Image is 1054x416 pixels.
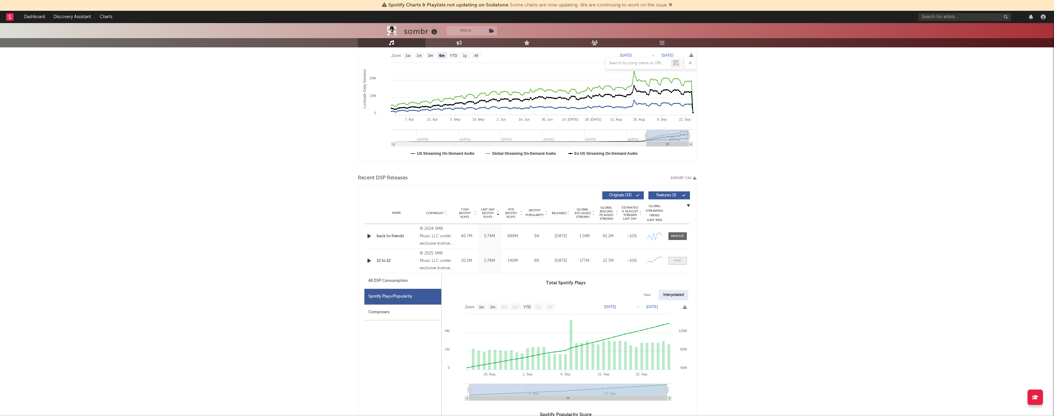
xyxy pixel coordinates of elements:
text: 2. Jun [496,118,506,121]
div: [DATE] [551,258,571,264]
text: 19. May [472,118,484,121]
div: 140M [503,258,523,264]
div: ~ 10 % [622,233,642,239]
text: 0 [447,366,449,370]
div: Name [377,211,417,215]
text: Global Streaming On-Demand Audio [492,151,556,156]
text: 3m [501,305,507,309]
text: [DATE] [620,53,632,58]
text: 15. Sep [598,372,609,376]
text: 4M [445,329,449,333]
text: 5. May [450,118,461,121]
div: 20.1M [457,258,477,264]
text: Ex-US Streaming On-Demand Audio [574,151,638,156]
div: 1.04B [574,233,595,239]
a: Discovery Assistant [49,11,95,23]
span: Estimated % Playlist Streams Last Day [622,206,639,221]
span: Dismiss [669,3,672,8]
span: Last Day Spotify Plays [480,208,496,219]
text: Zoom [391,54,401,58]
text: 25. Aug [633,118,644,121]
div: All DSP Consumption [364,273,441,289]
text: 10M [369,94,376,98]
h3: Total Spotify Plays [442,279,690,287]
text: 11. Aug [610,118,622,121]
text: All [474,54,478,58]
div: 94 [526,233,547,239]
div: 2.78M [480,258,500,264]
div: [DATE] [551,233,571,239]
input: Search by song name or URL [606,61,671,66]
text: 25. Aug [483,372,495,376]
text: [DATE] [646,305,658,309]
text: Zoom [465,305,475,309]
text: 16. Jun [519,118,530,121]
text: 30. Jun [541,118,552,121]
text: 8. Sep [560,372,570,376]
text: 120M [678,329,687,333]
text: YTD [523,305,531,309]
div: Global Streaming Trend (Last 60D) [645,204,664,222]
text: 1m [490,305,495,309]
text: 7. Apr [405,118,414,121]
span: ATD Spotify Plays [503,208,519,219]
div: © 2025 SMB Music LLC under exclusive license to Warner Records Inc. [420,250,453,272]
div: 88 [526,258,547,264]
div: Composers [364,305,441,320]
text: YTD [450,54,457,58]
input: Search for artists [919,13,1011,21]
div: 42.2M [598,233,619,239]
span: Spotify Popularity [526,208,544,218]
text: 20M [369,76,376,80]
text: → [636,305,639,309]
span: Recent DSP Releases [358,174,408,182]
svg: Luminate Daily Consumption [358,39,696,162]
button: Features(3) [648,191,690,199]
button: Track [447,26,485,35]
text: 40M [680,366,687,370]
text: 8. Sep [657,118,667,121]
text: 80M [680,347,687,351]
div: © 2024 SMB Music LLC under exclusive license to Warner Records Inc. [420,225,453,247]
div: 888M [503,233,523,239]
div: sombr [404,26,439,36]
span: Copyright [426,211,444,215]
text: 1. Sep [523,372,532,376]
text: 22. Sep [679,118,691,121]
text: [DATE] [662,53,673,58]
span: Released [552,211,566,215]
span: Global Rolling 7D Audio Streams [598,206,615,221]
div: 22.7M [598,258,619,264]
div: Spotify Plays/Popularity [364,289,441,305]
span: 7 Day Spotify Plays [457,208,473,219]
text: → [651,53,655,58]
text: All [547,305,551,309]
span: : Some charts are now updating. We are continuing to work on the issue [388,3,667,8]
button: Originals(33) [602,191,644,199]
a: back to friends [377,233,417,239]
text: 14. [DATE] [562,118,578,121]
div: ~ 10 % [622,258,642,264]
button: Export CSV [671,176,696,180]
text: 0 [374,111,376,115]
div: 40.7M [457,233,477,239]
a: 12 to 12 [377,258,417,264]
div: Interpolated [659,290,688,300]
div: 5.74M [480,233,500,239]
text: 6m [439,54,444,58]
div: All DSP Consumption [368,277,408,285]
text: 6m [513,305,518,309]
div: Raw [639,290,655,300]
span: Global ATD Audio Streams [574,208,591,219]
text: 1w [479,305,484,309]
span: Features ( 3 ) [652,194,681,197]
span: Spotify Charts & Playlists not updating on Sodatone [388,3,508,8]
text: 1m [416,54,422,58]
text: 22. Sep [635,372,647,376]
text: 1y [463,54,467,58]
span: Originals ( 33 ) [606,194,635,197]
text: 1y [536,305,540,309]
text: 28. [DATE] [585,118,601,121]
